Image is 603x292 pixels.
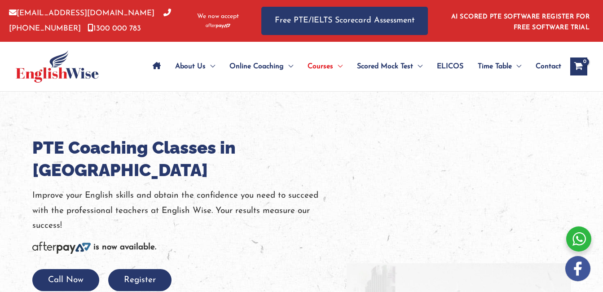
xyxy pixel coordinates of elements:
[284,51,293,82] span: Menu Toggle
[350,51,430,82] a: Scored Mock TestMenu Toggle
[300,51,350,82] a: CoursesMenu Toggle
[108,269,172,291] button: Register
[16,50,99,83] img: cropped-ew-logo
[175,51,206,82] span: About Us
[206,51,215,82] span: Menu Toggle
[471,51,528,82] a: Time TableMenu Toggle
[565,256,590,281] img: white-facebook.png
[570,58,587,75] a: View Shopping Cart, empty
[108,276,172,284] a: Register
[206,23,230,28] img: Afterpay-Logo
[93,243,156,252] b: is now available.
[357,51,413,82] span: Scored Mock Test
[333,51,343,82] span: Menu Toggle
[197,12,239,21] span: We now accept
[478,51,512,82] span: Time Table
[446,6,594,35] aside: Header Widget 1
[145,51,561,82] nav: Site Navigation: Main Menu
[261,7,428,35] a: Free PTE/IELTS Scorecard Assessment
[229,51,284,82] span: Online Coaching
[528,51,561,82] a: Contact
[430,51,471,82] a: ELICOS
[32,269,99,291] button: Call Now
[512,51,521,82] span: Menu Toggle
[88,25,141,32] a: 1300 000 783
[536,51,561,82] span: Contact
[168,51,222,82] a: About UsMenu Toggle
[9,9,154,17] a: [EMAIL_ADDRESS][DOMAIN_NAME]
[413,51,423,82] span: Menu Toggle
[451,13,590,31] a: AI SCORED PTE SOFTWARE REGISTER FOR FREE SOFTWARE TRIAL
[32,188,347,233] p: Improve your English skills and obtain the confidence you need to succeed with the professional t...
[222,51,300,82] a: Online CoachingMenu Toggle
[32,276,99,284] a: Call Now
[437,51,463,82] span: ELICOS
[308,51,333,82] span: Courses
[32,242,91,254] img: Afterpay-Logo
[9,9,171,32] a: [PHONE_NUMBER]
[32,137,347,181] h1: PTE Coaching Classes in [GEOGRAPHIC_DATA]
